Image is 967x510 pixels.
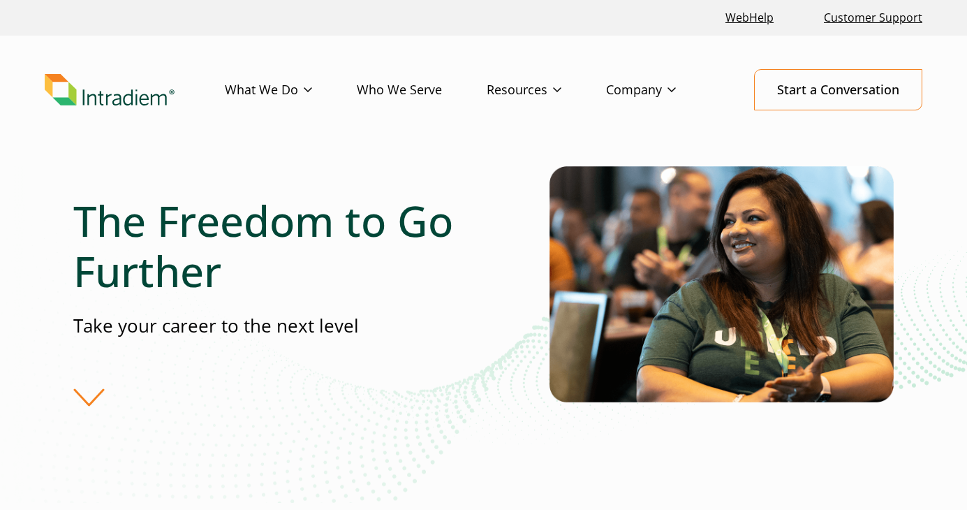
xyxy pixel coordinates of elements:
[818,3,928,33] a: Customer Support
[720,3,779,33] a: Link opens in a new window
[357,70,487,110] a: Who We Serve
[73,196,464,296] h1: The Freedom to Go Further
[606,70,721,110] a: Company
[45,74,175,106] img: Intradiem
[73,313,464,339] p: Take your career to the next level
[754,69,922,110] a: Start a Conversation
[225,70,357,110] a: What We Do
[487,70,606,110] a: Resources
[45,74,225,106] a: Link to homepage of Intradiem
